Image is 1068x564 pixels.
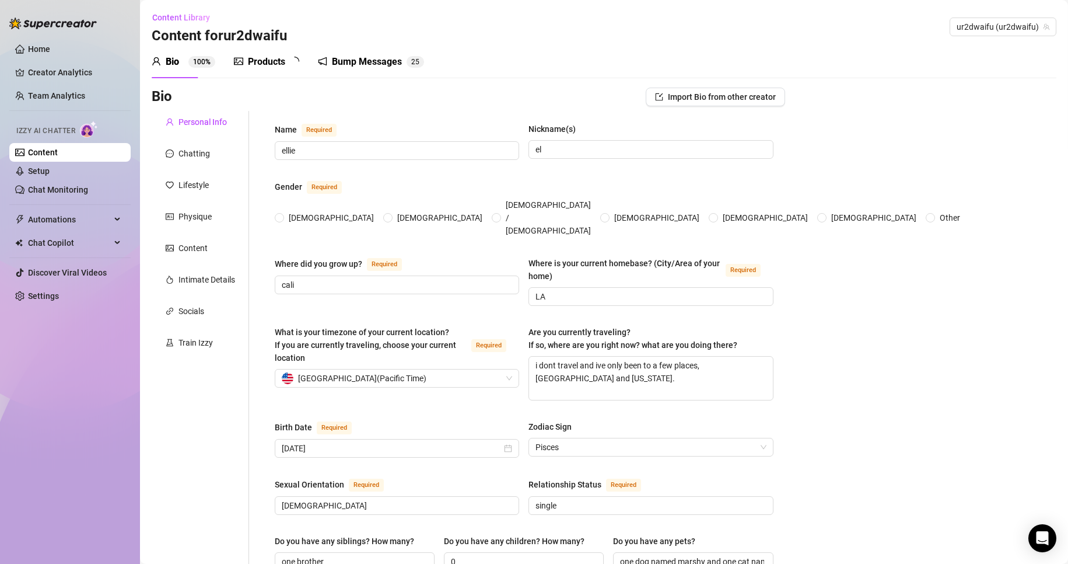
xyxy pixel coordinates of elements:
label: Where is your current homebase? (City/Area of your home) [528,257,773,283]
label: Zodiac Sign [528,420,580,433]
span: [DEMOGRAPHIC_DATA] / [DEMOGRAPHIC_DATA] [501,199,596,237]
div: Relationship Status [528,478,601,491]
input: Where did you grow up? [282,278,510,291]
span: Automations [28,210,111,229]
span: ur2dwaifu (ur2dwaifu) [957,18,1049,36]
sup: 100% [188,56,215,68]
div: Zodiac Sign [528,420,572,433]
label: Where did you grow up? [275,257,415,271]
a: Content [28,148,58,157]
span: Required [317,422,352,434]
span: Import Bio from other creator [668,92,776,102]
span: Required [367,258,402,271]
div: Physique [178,210,212,223]
span: Are you currently traveling? If so, where are you right now? what are you doing there? [528,328,737,350]
span: Required [302,124,337,137]
span: loading [290,57,299,66]
label: Do you have any pets? [613,535,703,548]
label: Name [275,123,349,137]
a: Creator Analytics [28,63,121,82]
input: Where is your current homebase? (City/Area of your home) [535,290,764,303]
input: Name [282,144,510,157]
img: logo-BBDzfeDw.svg [9,18,97,29]
span: [DEMOGRAPHIC_DATA] [393,211,487,224]
label: Sexual Orientation [275,478,397,492]
span: What is your timezone of your current location? If you are currently traveling, choose your curre... [275,328,456,363]
div: Do you have any siblings? How many? [275,535,414,548]
div: Socials [178,305,204,318]
span: thunderbolt [15,215,24,224]
label: Do you have any siblings? How many? [275,535,422,548]
span: [DEMOGRAPHIC_DATA] [284,211,379,224]
input: Birth Date [282,442,502,455]
label: Nickname(s) [528,123,584,135]
img: us [282,372,293,384]
span: Required [606,479,641,492]
span: message [166,149,174,158]
div: Birth Date [275,421,312,434]
span: user [152,57,161,66]
div: Content [178,242,208,255]
label: Gender [275,180,355,194]
span: user [166,118,174,126]
input: Relationship Status [535,499,764,512]
span: 2 [411,58,415,66]
span: notification [318,57,327,66]
div: Personal Info [178,116,227,128]
div: Do you have any children? How many? [444,535,584,548]
button: Content Library [152,8,219,27]
span: 5 [415,58,419,66]
sup: 25 [407,56,424,68]
textarea: i dont travel and ive only been to a few places, [GEOGRAPHIC_DATA] and [US_STATE]. [529,357,772,400]
span: Content Library [152,13,210,22]
a: Settings [28,291,59,301]
img: Chat Copilot [15,239,23,247]
span: Izzy AI Chatter [16,126,75,137]
span: team [1043,23,1050,30]
div: Nickname(s) [528,123,576,135]
div: Lifestyle [178,179,209,192]
div: Open Intercom Messenger [1028,524,1056,552]
input: Sexual Orientation [282,499,510,512]
span: Pisces [535,438,766,456]
a: Team Analytics [28,91,85,100]
div: Intimate Details [178,273,235,286]
a: Home [28,44,50,54]
span: Required [307,181,342,194]
div: Where is your current homebase? (City/Area of your home) [528,257,720,283]
span: Required [471,339,506,352]
label: Birth Date [275,420,365,434]
span: import [655,93,663,101]
span: experiment [166,339,174,347]
a: Discover Viral Videos [28,268,107,277]
span: Required [349,479,384,492]
input: Nickname(s) [535,143,764,156]
div: Products [248,55,285,69]
label: Relationship Status [528,478,654,492]
button: Import Bio from other creator [646,88,785,106]
div: Sexual Orientation [275,478,344,491]
div: Bio [166,55,179,69]
img: AI Chatter [80,121,98,138]
h3: Content for ur2dwaifu [152,27,287,46]
span: picture [166,244,174,252]
span: [DEMOGRAPHIC_DATA] [827,211,921,224]
div: Bump Messages [332,55,402,69]
div: Gender [275,180,302,193]
div: Chatting [178,147,210,160]
span: Other [935,211,965,224]
span: picture [234,57,243,66]
a: Setup [28,166,50,176]
div: Train Izzy [178,336,213,349]
div: Name [275,123,297,136]
span: [DEMOGRAPHIC_DATA] [610,211,704,224]
div: Where did you grow up? [275,257,362,270]
span: idcard [166,213,174,221]
span: [GEOGRAPHIC_DATA] ( Pacific Time ) [298,370,426,387]
a: Chat Monitoring [28,185,88,194]
span: Chat Copilot [28,234,111,252]
span: heart [166,181,174,189]
span: link [166,307,174,315]
div: Do you have any pets? [613,535,695,548]
span: Required [726,264,761,277]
